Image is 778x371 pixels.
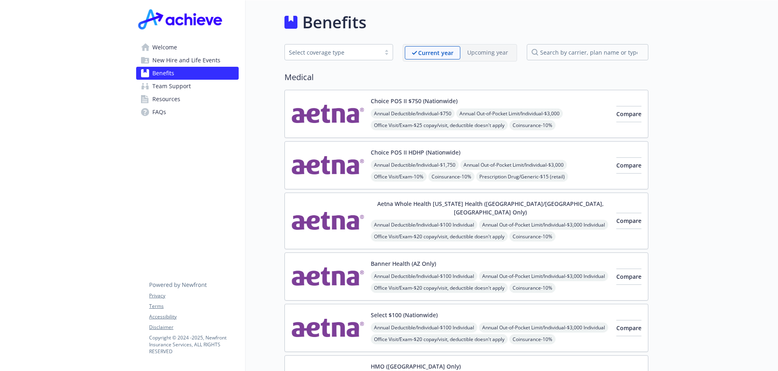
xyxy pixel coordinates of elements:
span: Compare [616,273,641,280]
img: Aetna Inc carrier logo [291,148,364,182]
span: FAQs [152,106,166,119]
span: Team Support [152,80,191,93]
input: search by carrier, plan name or type [527,44,648,60]
h2: Medical [284,71,648,83]
a: Welcome [136,41,239,54]
span: Office Visit/Exam - 10% [371,172,427,182]
span: Annual Out-of-Pocket Limit/Individual - $3,000 [456,108,563,119]
a: Privacy [149,292,238,299]
span: Coinsurance - 10% [509,231,556,242]
button: Compare [616,213,641,229]
img: Aetna Inc carrier logo [291,259,364,294]
a: New Hire and Life Events [136,54,239,67]
a: Accessibility [149,313,238,320]
button: Choice POS II $750 (Nationwide) [371,97,457,105]
img: Aetna Inc carrier logo [291,199,364,242]
span: Prescription Drug/Generic - $15 (retail) [476,172,568,182]
span: Welcome [152,41,177,54]
span: Annual Deductible/Individual - $1,750 [371,160,459,170]
a: Team Support [136,80,239,93]
span: Annual Out-of-Pocket Limit/Individual - $3,000 [460,160,567,170]
span: Compare [616,161,641,169]
img: Aetna Inc carrier logo [291,311,364,345]
button: Choice POS II HDHP (Nationwide) [371,148,460,157]
h1: Benefits [302,10,366,34]
button: HMO ([GEOGRAPHIC_DATA] Only) [371,362,461,371]
button: Compare [616,157,641,174]
p: Copyright © 2024 - 2025 , Newfront Insurance Services, ALL RIGHTS RESERVED [149,334,238,355]
a: Resources [136,93,239,106]
span: Coinsurance - 10% [428,172,474,182]
span: Compare [616,217,641,225]
span: Office Visit/Exam - $20 copay/visit, deductible doesn't apply [371,334,508,344]
div: Select coverage type [289,48,376,57]
button: Aetna Whole Health [US_STATE] Health ([GEOGRAPHIC_DATA]/[GEOGRAPHIC_DATA], [GEOGRAPHIC_DATA] Only) [371,199,610,216]
span: Office Visit/Exam - $20 copay/visit, deductible doesn't apply [371,231,508,242]
button: Compare [616,320,641,336]
span: Compare [616,324,641,332]
button: Compare [616,106,641,122]
span: Compare [616,110,641,118]
button: Banner Health (AZ Only) [371,259,436,268]
span: Office Visit/Exam - $25 copay/visit, deductible doesn't apply [371,120,508,130]
button: Select $100 (Nationwide) [371,311,438,319]
span: Annual Deductible/Individual - $100 Individual [371,322,477,333]
span: Annual Out-of-Pocket Limit/Individual - $3,000 Individual [479,322,608,333]
span: Upcoming year [460,46,515,59]
span: Coinsurance - 10% [509,283,556,293]
span: Coinsurance - 10% [509,334,556,344]
a: FAQs [136,106,239,119]
a: Benefits [136,67,239,80]
span: Office Visit/Exam - $20 copay/visit, deductible doesn't apply [371,283,508,293]
span: Annual Deductible/Individual - $100 Individual [371,220,477,230]
span: New Hire and Life Events [152,54,220,67]
span: Annual Deductible/Individual - $750 [371,108,455,119]
span: Coinsurance - 10% [509,120,556,130]
a: Disclaimer [149,324,238,331]
p: Upcoming year [467,48,508,57]
span: Annual Out-of-Pocket Limit/Individual - $3,000 Individual [479,271,608,281]
img: Aetna Inc carrier logo [291,97,364,131]
a: Terms [149,303,238,310]
span: Annual Deductible/Individual - $100 Individual [371,271,477,281]
p: Current year [418,49,453,57]
span: Annual Out-of-Pocket Limit/Individual - $3,000 Individual [479,220,608,230]
span: Resources [152,93,180,106]
button: Compare [616,269,641,285]
span: Benefits [152,67,174,80]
